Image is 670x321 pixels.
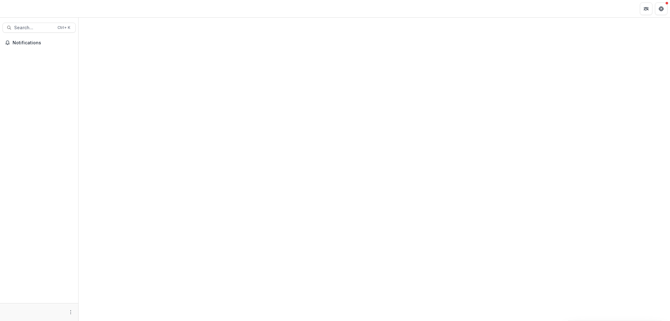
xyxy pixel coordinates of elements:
[655,3,667,15] button: Get Help
[67,308,74,316] button: More
[3,38,76,48] button: Notifications
[56,24,72,31] div: Ctrl + K
[81,4,108,13] nav: breadcrumb
[3,23,76,33] button: Search...
[13,40,73,46] span: Notifications
[14,25,54,30] span: Search...
[640,3,652,15] button: Partners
